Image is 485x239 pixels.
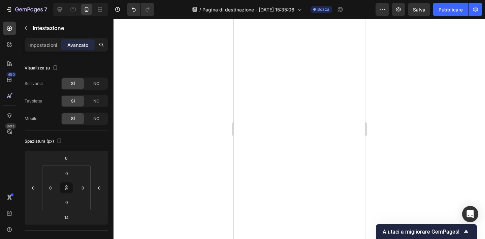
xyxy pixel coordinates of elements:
font: Scrivania [25,81,43,86]
button: 7 [3,3,50,16]
button: Mostra sondaggio - Aiutaci a migliorare GemPages! [383,228,470,236]
font: Avanzato [67,42,88,48]
font: SÌ [71,81,75,86]
font: Visualizza su [25,65,50,70]
input: 0px [45,183,56,193]
font: SÌ [71,98,75,103]
iframe: Area di progettazione [234,19,365,239]
font: Aiutaci a migliorare GemPages! [383,229,459,235]
font: NO [93,81,99,86]
font: SÌ [71,116,75,121]
font: Bozza [317,7,329,12]
input: 0 [60,153,73,163]
div: Apri Intercom Messenger [462,206,478,222]
font: Tavoletta [25,98,42,103]
font: Pubblicare [439,7,463,12]
input: 0 [94,183,104,193]
input: 0px [78,183,88,193]
font: 450 [8,72,15,77]
font: NO [93,98,99,103]
input: 0 [28,183,38,193]
font: NO [93,116,99,121]
font: Pagina di destinazione - [DATE] 15:35:06 [202,7,294,12]
input: 0px [60,197,73,207]
button: Salva [408,3,430,16]
font: Salva [413,7,425,12]
input: 14 [60,212,73,222]
font: 7 [44,6,47,13]
font: Beta [7,124,14,128]
font: / [199,7,201,12]
font: Impostazioni [28,42,57,48]
font: Mobile [25,116,37,121]
p: Intestazione [33,24,105,32]
font: Spaziatura (px) [25,139,54,144]
button: Pubblicare [433,3,468,16]
input: 0px [60,168,73,178]
div: Annulla/Ripristina [127,3,154,16]
font: Intestazione [33,25,64,31]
